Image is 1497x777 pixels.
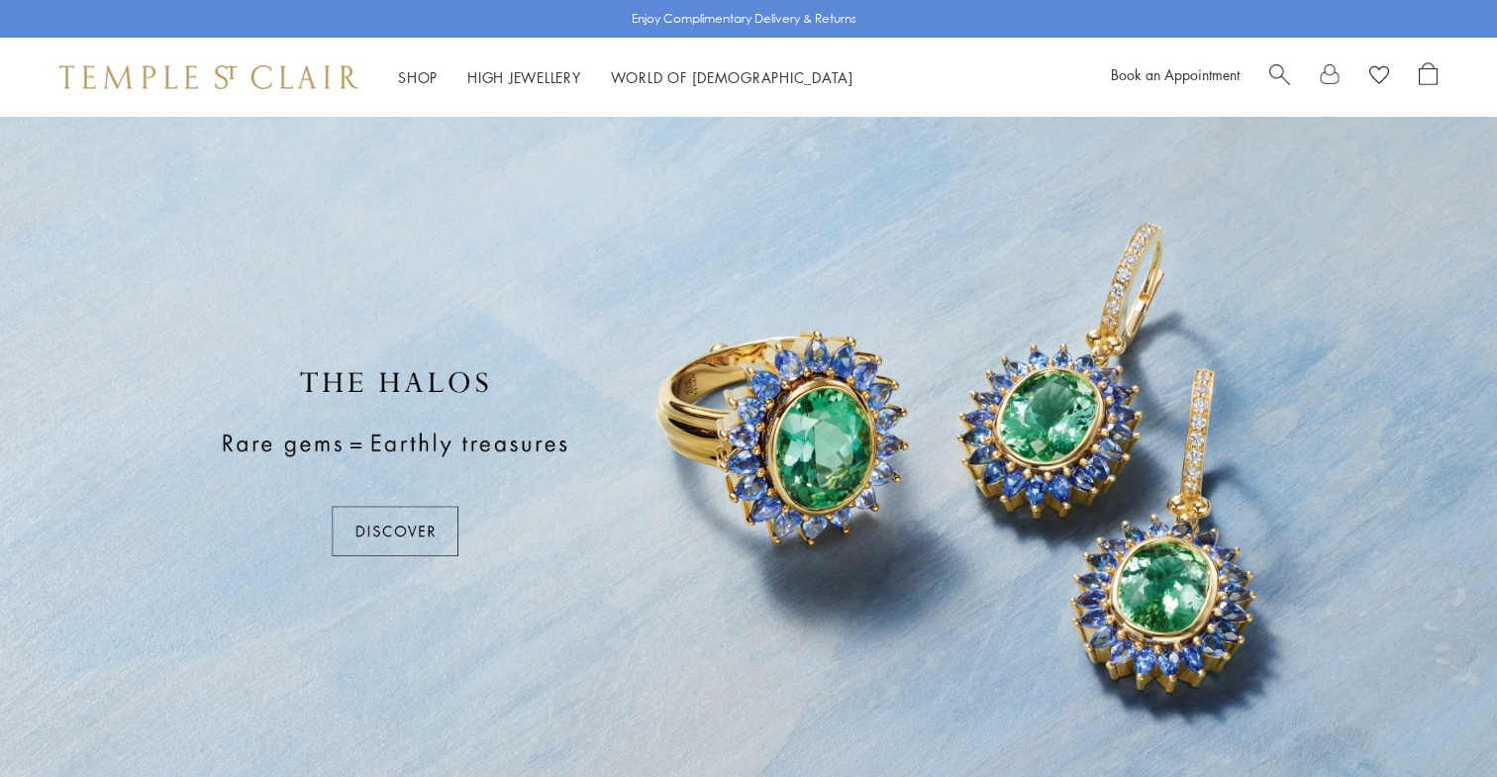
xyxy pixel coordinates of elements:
a: High JewelleryHigh Jewellery [467,67,581,87]
a: View Wishlist [1369,62,1389,92]
nav: Main navigation [398,65,853,90]
a: Search [1269,62,1290,92]
a: Open Shopping Bag [1419,62,1438,92]
p: Enjoy Complimentary Delivery & Returns [632,9,856,29]
a: ShopShop [398,67,438,87]
img: Temple St. Clair [59,65,358,89]
a: World of [DEMOGRAPHIC_DATA]World of [DEMOGRAPHIC_DATA] [611,67,853,87]
a: Book an Appointment [1111,64,1240,84]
